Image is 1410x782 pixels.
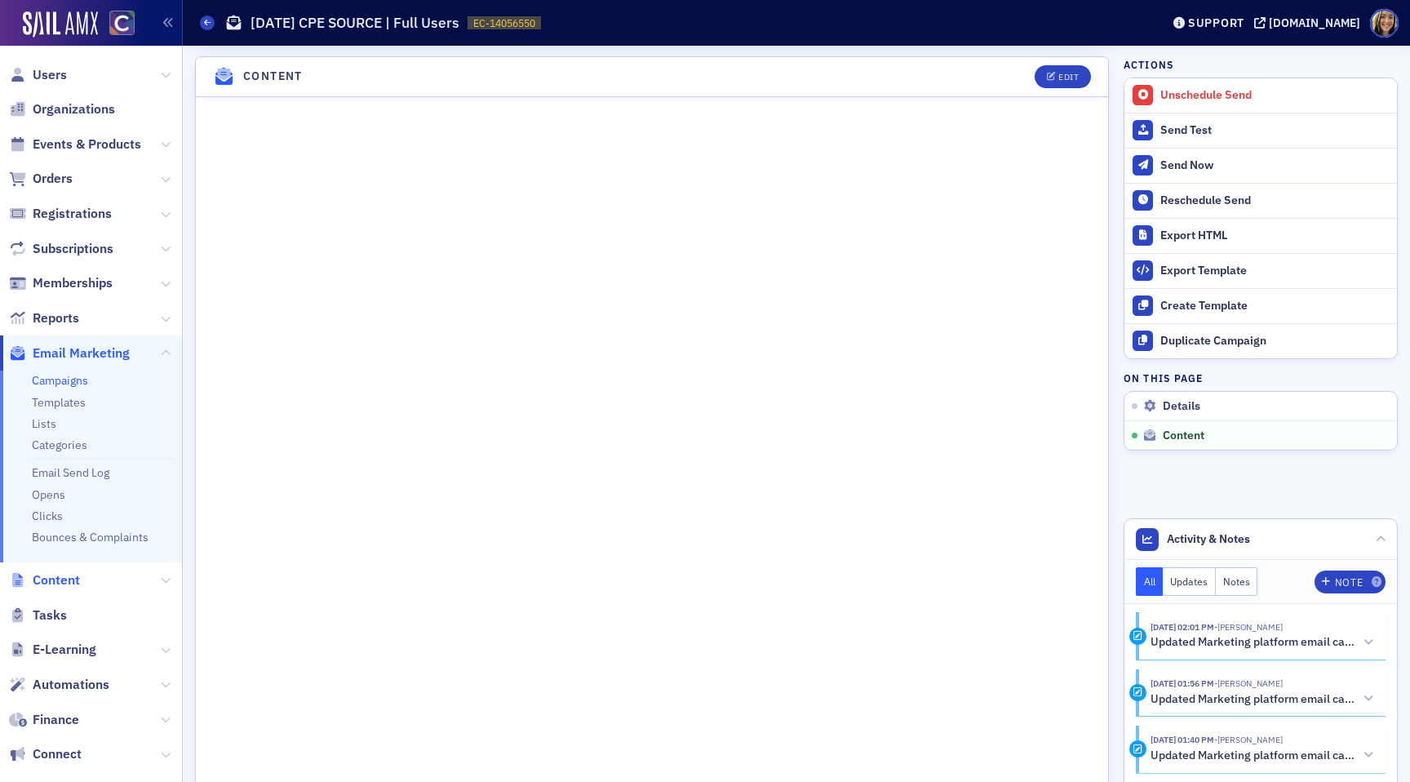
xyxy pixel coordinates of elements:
[9,606,67,624] a: Tasks
[1160,88,1389,103] div: Unschedule Send
[9,711,79,729] a: Finance
[9,136,141,153] a: Events & Products
[9,309,79,327] a: Reports
[33,571,80,589] span: Content
[473,16,535,30] span: EC-14056550
[1160,158,1389,173] div: Send Now
[33,745,82,763] span: Connect
[9,66,67,84] a: Users
[1315,571,1386,593] button: Note
[32,530,149,544] a: Bounces & Complaints
[32,465,109,480] a: Email Send Log
[32,395,86,410] a: Templates
[1035,65,1091,88] button: Edit
[1163,567,1216,596] button: Updates
[1124,323,1397,358] button: Duplicate Campaign
[1151,749,1357,763] h5: Updated Marketing platform email campaign: [DATE] CPE SOURCE | Full Users
[1151,621,1214,633] time: 9/25/2025 02:01 PM
[1370,9,1399,38] span: Profile
[1269,16,1360,30] div: [DOMAIN_NAME]
[1160,334,1389,349] div: Duplicate Campaign
[1254,17,1366,29] button: [DOMAIN_NAME]
[32,416,56,431] a: Lists
[1167,531,1250,548] span: Activity & Notes
[1124,78,1397,113] button: Unschedule Send
[1160,229,1389,243] div: Export HTML
[33,205,112,223] span: Registrations
[1124,288,1397,323] a: Create Template
[109,11,135,36] img: SailAMX
[9,170,73,188] a: Orders
[1160,193,1389,208] div: Reschedule Send
[1129,684,1146,701] div: Activity
[1335,578,1363,587] div: Note
[33,606,67,624] span: Tasks
[1214,678,1283,689] span: Lauren Standiford
[251,13,459,33] h1: [DATE] CPE SOURCE | Full Users
[1124,253,1397,288] a: Export Template
[1151,691,1374,708] button: Updated Marketing platform email campaign: [DATE] CPE SOURCE | Full Users
[32,487,65,502] a: Opens
[33,170,73,188] span: Orders
[1124,218,1397,253] a: Export HTML
[23,11,98,38] img: SailAMX
[9,676,109,694] a: Automations
[1214,621,1283,633] span: Lauren Standiford
[32,373,88,388] a: Campaigns
[1124,148,1397,183] button: Send Now
[32,438,87,452] a: Categories
[1160,299,1389,313] div: Create Template
[1160,264,1389,278] div: Export Template
[1163,399,1200,414] span: Details
[33,274,113,292] span: Memberships
[33,240,113,258] span: Subscriptions
[9,274,113,292] a: Memberships
[33,136,141,153] span: Events & Products
[1151,678,1214,689] time: 9/25/2025 01:56 PM
[33,309,79,327] span: Reports
[1124,183,1397,218] button: Reschedule Send
[1124,113,1397,148] button: Send Test
[33,100,115,118] span: Organizations
[9,100,115,118] a: Organizations
[9,641,96,659] a: E-Learning
[243,68,303,85] h4: Content
[1214,734,1283,745] span: Lauren Standiford
[1151,692,1357,707] h5: Updated Marketing platform email campaign: [DATE] CPE SOURCE | Full Users
[9,344,130,362] a: Email Marketing
[33,641,96,659] span: E-Learning
[33,711,79,729] span: Finance
[9,205,112,223] a: Registrations
[1151,635,1357,650] h5: Updated Marketing platform email campaign: [DATE] CPE SOURCE | Full Users
[1163,429,1204,443] span: Content
[1129,628,1146,645] div: Activity
[33,344,130,362] span: Email Marketing
[1058,73,1079,82] div: Edit
[32,509,63,523] a: Clicks
[1129,740,1146,758] div: Activity
[1151,734,1214,745] time: 9/25/2025 01:40 PM
[9,240,113,258] a: Subscriptions
[98,11,135,38] a: View Homepage
[33,66,67,84] span: Users
[1124,57,1174,72] h4: Actions
[1151,747,1374,764] button: Updated Marketing platform email campaign: [DATE] CPE SOURCE | Full Users
[1124,371,1398,385] h4: On this page
[9,571,80,589] a: Content
[1136,567,1164,596] button: All
[1151,634,1374,651] button: Updated Marketing platform email campaign: [DATE] CPE SOURCE | Full Users
[1160,123,1389,138] div: Send Test
[1188,16,1244,30] div: Support
[33,676,109,694] span: Automations
[1216,567,1258,596] button: Notes
[9,745,82,763] a: Connect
